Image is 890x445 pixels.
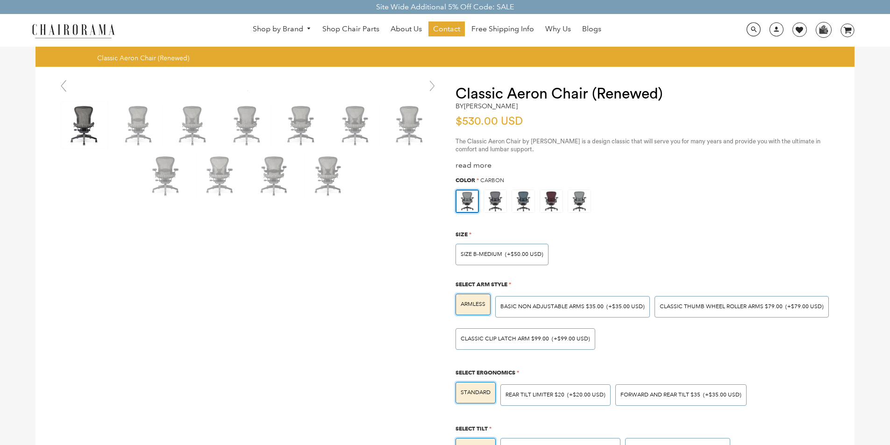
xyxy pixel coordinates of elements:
[391,24,422,34] span: About Us
[27,22,120,39] img: chairorama
[620,391,700,398] span: Forward And Rear Tilt $35
[456,425,488,432] span: Select Tilt
[461,251,502,258] span: SIZE B-MEDIUM
[582,24,601,34] span: Blogs
[332,102,379,148] img: Classic Aeron Chair (Renewed) - chairorama
[461,301,485,308] span: ARMLESS
[500,303,604,310] span: BASIC NON ADJUSTABLE ARMS $35.00
[568,190,591,212] img: https://apo-admin.mageworx.com/front/img/chairorama.myshopify.com/ae6848c9e4cbaa293e2d516f385ec6e...
[456,161,836,170] div: read more
[545,24,571,34] span: Why Us
[484,190,506,212] img: https://apo-admin.mageworx.com/front/img/chairorama.myshopify.com/f520d7dfa44d3d2e85a5fe9a0a95ca9...
[224,102,271,148] img: Classic Aeron Chair (Renewed) - chairorama
[456,177,475,184] span: Color
[540,190,562,212] img: https://apo-admin.mageworx.com/front/img/chairorama.myshopify.com/f0a8248bab2644c909809aada6fe08d...
[567,392,605,398] span: (+$20.00 USD)
[428,21,465,36] a: Contact
[456,116,523,127] span: $530.00 USD
[115,102,162,148] img: Classic Aeron Chair (Renewed) - chairorama
[456,85,836,102] h1: Classic Aeron Chair (Renewed)
[197,152,243,199] img: Classic Aeron Chair (Renewed) - chairorama
[505,252,543,257] span: (+$50.00 USD)
[512,190,534,212] img: https://apo-admin.mageworx.com/front/img/chairorama.myshopify.com/934f279385142bb1386b89575167202...
[97,54,192,62] nav: breadcrumbs
[456,231,468,238] span: Size
[456,191,478,212] img: https://apo-admin.mageworx.com/front/img/chairorama.myshopify.com/ae6848c9e4cbaa293e2d516f385ec6e...
[816,22,831,36] img: WhatsApp_Image_2024-07-12_at_16.23.01.webp
[461,335,549,342] span: Classic Clip Latch Arm $99.00
[61,102,108,148] img: Classic Aeron Chair (Renewed) - chairorama
[456,138,820,152] span: The Classic Aeron Chair by [PERSON_NAME] is a design classic that will serve you for many years a...
[456,281,507,288] span: Select Arm Style
[606,304,645,310] span: (+$35.00 USD)
[433,24,460,34] span: Contact
[170,102,216,148] img: Classic Aeron Chair (Renewed) - chairorama
[703,392,741,398] span: (+$35.00 USD)
[541,21,576,36] a: Why Us
[305,152,352,199] img: Classic Aeron Chair (Renewed) - chairorama
[386,21,427,36] a: About Us
[142,152,189,199] img: Classic Aeron Chair (Renewed) - chairorama
[160,21,694,39] nav: DesktopNavigation
[461,389,491,396] span: STANDARD
[278,102,325,148] img: Classic Aeron Chair (Renewed) - chairorama
[464,102,518,110] a: [PERSON_NAME]
[456,102,518,110] h2: by
[785,304,824,310] span: (+$79.00 USD)
[480,177,504,184] span: Carbon
[456,369,515,376] span: Select Ergonomics
[577,21,606,36] a: Blogs
[467,21,539,36] a: Free Shipping Info
[97,54,189,62] span: Classic Aeron Chair (Renewed)
[660,303,783,310] span: Classic Thumb Wheel Roller Arms $79.00
[552,336,590,342] span: (+$99.00 USD)
[248,22,316,36] a: Shop by Brand
[251,152,298,199] img: Classic Aeron Chair (Renewed) - chairorama
[322,24,379,34] span: Shop Chair Parts
[386,102,433,148] img: Classic Aeron Chair (Renewed) - chairorama
[318,21,384,36] a: Shop Chair Parts
[471,24,534,34] span: Free Shipping Info
[506,391,564,398] span: Rear Tilt Limiter $20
